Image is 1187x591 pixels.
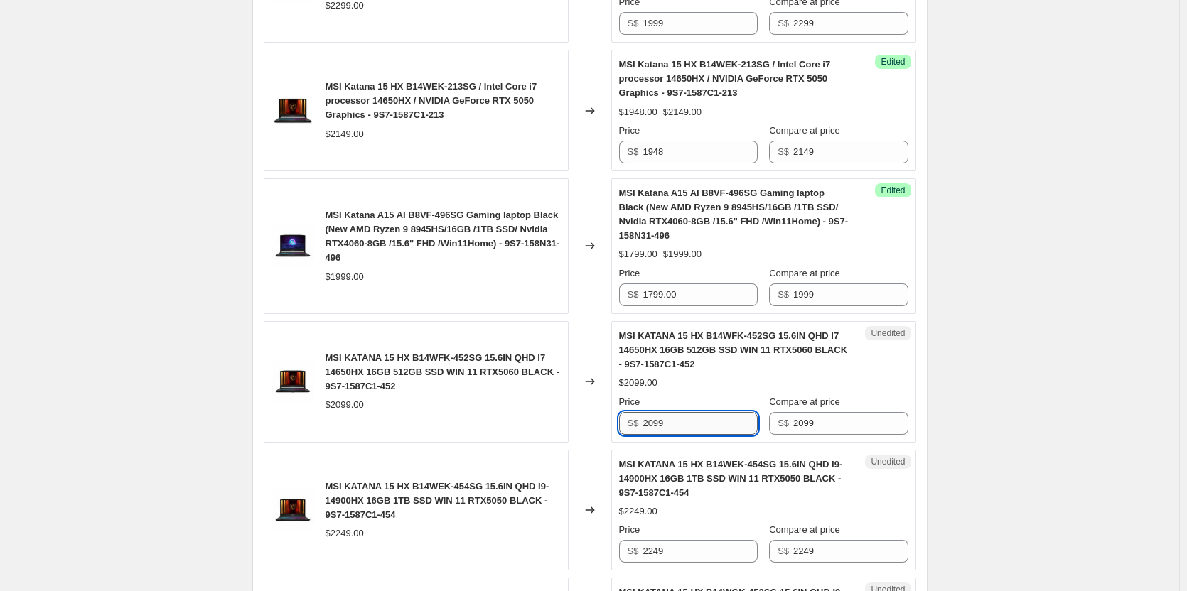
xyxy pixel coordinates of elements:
[628,289,639,300] span: S$
[628,546,639,556] span: S$
[628,418,639,428] span: S$
[778,146,789,157] span: S$
[628,18,639,28] span: S$
[881,185,905,196] span: Edited
[619,59,831,98] span: MSI Katana 15 HX B14WEK-213SG / Intel Core i7 processor 14650HX / NVIDIA GeForce RTX 5050 Graphic...
[778,289,789,300] span: S$
[326,398,364,412] div: $2099.00
[326,81,537,120] span: MSI Katana 15 HX B14WEK-213SG / Intel Core i7 processor 14650HX / NVIDIA GeForce RTX 5050 Graphic...
[619,504,657,519] div: $2249.00
[663,247,702,261] strike: $1999.00
[619,524,640,535] span: Price
[619,330,848,369] span: MSI KATANA 15 HX B14WFK-452SG 15.6IN QHD I7 14650HX 16GB 512GB SSD WIN 11 RTX5060 BLACK - 9S7-158...
[663,105,702,119] strike: $2149.00
[326,481,549,520] span: MSI KATANA 15 HX B14WEK-454SG 15.6IN QHD I9-14900HX 16GB 1TB SSD WIN 11 RTX5050 BLACK - 9S7-1587C...
[619,105,657,119] div: $1948.00
[778,18,789,28] span: S$
[619,188,848,241] span: MSI Katana A15 AI B8VF-496SG Gaming laptop Black (New AMD Ryzen 9 8945HS/16GB /1TB SSD/ Nvidia RT...
[628,146,639,157] span: S$
[769,125,840,136] span: Compare at price
[769,268,840,278] span: Compare at price
[778,546,789,556] span: S$
[326,210,560,263] span: MSI Katana A15 AI B8VF-496SG Gaming laptop Black (New AMD Ryzen 9 8945HS/16GB /1TB SSD/ Nvidia RT...
[778,418,789,428] span: S$
[619,268,640,278] span: Price
[326,127,364,141] div: $2149.00
[326,526,364,541] div: $2249.00
[769,396,840,407] span: Compare at price
[619,459,843,498] span: MSI KATANA 15 HX B14WEK-454SG 15.6IN QHD I9-14900HX 16GB 1TB SSD WIN 11 RTX5050 BLACK - 9S7-1587C...
[272,360,314,403] img: ip210035_00_80x.jpg
[769,524,840,535] span: Compare at price
[619,247,657,261] div: $1799.00
[881,56,905,67] span: Edited
[272,489,314,531] img: ip211897_00_80x.jpg
[871,456,905,467] span: Unedited
[619,125,640,136] span: Price
[871,327,905,339] span: Unedited
[326,270,364,284] div: $1999.00
[619,376,657,390] div: $2099.00
[326,352,559,391] span: MSI KATANA 15 HX B14WFK-452SG 15.6IN QHD I7 14650HX 16GB 512GB SSD WIN 11 RTX5060 BLACK - 9S7-158...
[272,224,314,267] img: B8VF-496SG_80x.jpg
[619,396,640,407] span: Price
[272,90,314,132] img: B14WEK-213SG_80x.jpg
